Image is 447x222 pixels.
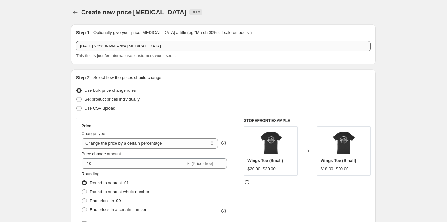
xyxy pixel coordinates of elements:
[244,118,371,123] h6: STOREFRONT EXAMPLE
[90,189,149,194] span: Round to nearest whole number
[76,41,371,51] input: 30% off holiday sale
[76,74,91,81] h2: Step 2.
[247,166,260,172] div: $20.00
[263,166,276,172] strike: $30.00
[82,158,185,169] input: -15
[186,161,213,166] span: % (Price drop)
[84,97,140,102] span: Set product prices individually
[93,74,161,81] p: Select how the prices should change
[71,8,80,17] button: Price change jobs
[84,106,115,111] span: Use CSV upload
[336,166,348,172] strike: $20.00
[76,53,176,58] span: This title is just for internal use, customers won't see it
[220,140,227,146] div: help
[192,10,200,15] span: Draft
[247,158,283,163] span: Wings Tee (Small)
[82,131,105,136] span: Change type
[82,151,121,156] span: Price change amount
[90,207,146,212] span: End prices in a certain number
[82,124,91,129] h3: Price
[331,130,357,156] img: PBNGWingsTee_80x.png
[93,30,252,36] p: Optionally give your price [MEDICAL_DATA] a title (eg "March 30% off sale on boots")
[90,198,121,203] span: End prices in .99
[84,88,136,93] span: Use bulk price change rules
[258,130,284,156] img: PBNGWingsTee_80x.png
[76,30,91,36] h2: Step 1.
[90,180,129,185] span: Round to nearest .01
[321,166,333,172] div: $18.00
[81,9,186,16] span: Create new price [MEDICAL_DATA]
[82,171,99,176] span: Rounding
[321,158,356,163] span: Wings Tee (Small)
